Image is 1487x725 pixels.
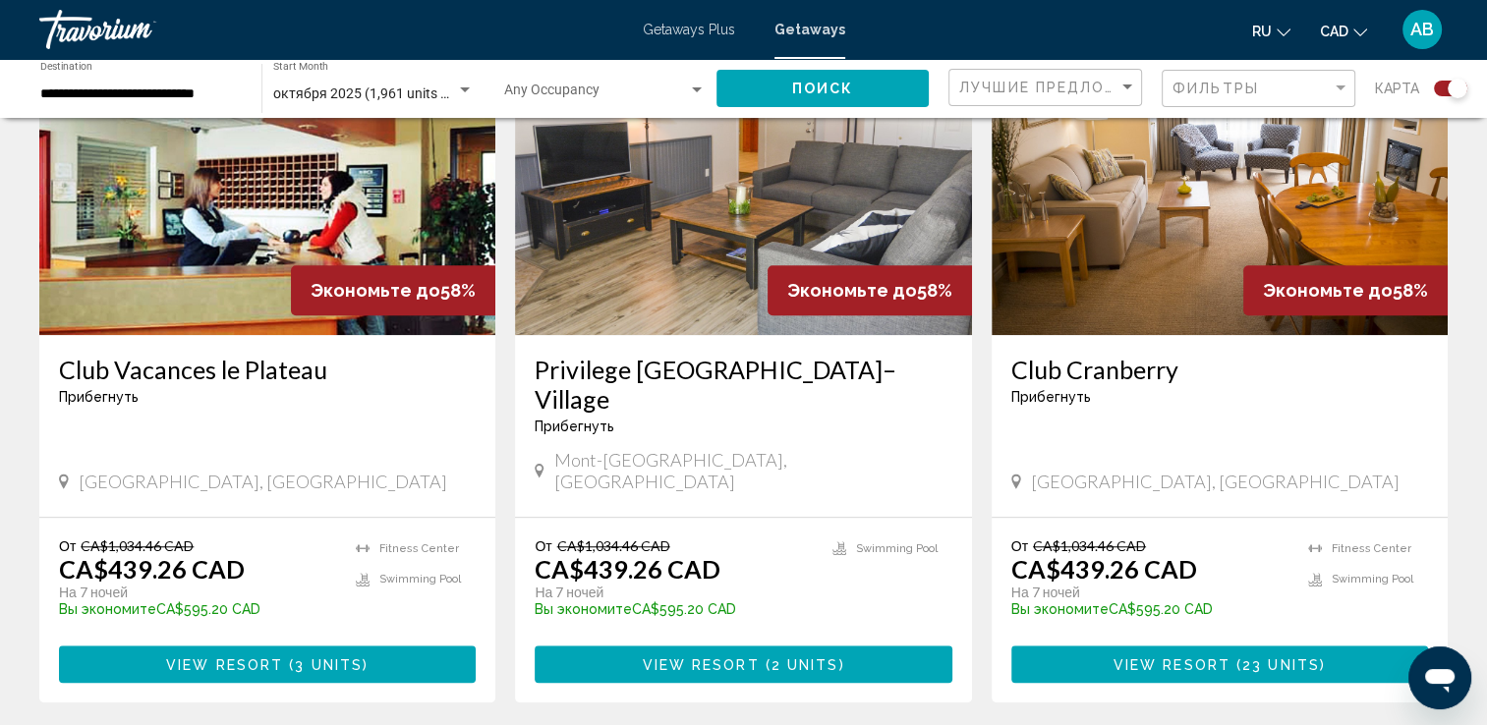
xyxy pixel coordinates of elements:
span: Прибегнуть [535,418,614,434]
p: CA$439.26 CAD [59,554,245,584]
span: Swimming Pool [1332,573,1413,586]
span: Swimming Pool [856,542,938,555]
span: 2 units [772,657,839,673]
img: 4877O01X.jpg [39,21,495,335]
span: Фильтры [1172,81,1259,96]
span: Вы экономите [535,601,632,617]
a: Club Cranberry [1011,355,1428,384]
span: View Resort [166,657,283,673]
button: Change currency [1320,17,1367,45]
span: View Resort [1114,657,1230,673]
span: View Resort [642,657,759,673]
p: CA$439.26 CAD [1011,554,1197,584]
span: CAD [1320,24,1348,39]
span: Экономьте до [787,280,917,301]
div: 58% [768,265,972,315]
a: Getaways [774,22,845,37]
span: Вы экономите [59,601,156,617]
span: ru [1252,24,1272,39]
button: User Menu [1397,9,1448,50]
span: [GEOGRAPHIC_DATA], [GEOGRAPHIC_DATA] [1031,471,1400,492]
span: Вы экономите [1011,601,1109,617]
span: CA$1,034.46 CAD [81,537,194,554]
p: На 7 ночей [535,584,812,601]
span: Прибегнуть [1011,389,1091,405]
a: Travorium [39,10,623,49]
mat-select: Sort by [959,80,1136,96]
span: 23 units [1242,657,1320,673]
button: Поиск [716,70,929,106]
a: Getaways Plus [643,22,735,37]
p: На 7 ночей [59,584,336,601]
span: Лучшие предложения [959,80,1167,95]
span: ( ) [1230,657,1326,673]
span: Swimming Pool [379,573,461,586]
div: 58% [291,265,495,315]
span: Fitness Center [379,542,459,555]
p: CA$595.20 CAD [535,601,812,617]
span: ( ) [283,657,369,673]
button: Change language [1252,17,1290,45]
span: Экономьте до [1263,280,1393,301]
span: Экономьте до [311,280,440,301]
span: CA$1,034.46 CAD [1033,537,1146,554]
p: CA$595.20 CAD [59,601,336,617]
span: [GEOGRAPHIC_DATA], [GEOGRAPHIC_DATA] [79,471,447,492]
span: ( ) [760,657,845,673]
span: От [59,537,76,554]
span: октября 2025 (1,961 units available) [273,85,499,101]
span: От [535,537,551,554]
span: 3 units [295,657,363,673]
div: 58% [1243,265,1448,315]
a: Privilege [GEOGRAPHIC_DATA]–Village [535,355,951,414]
p: На 7 ночей [1011,584,1288,601]
span: Прибегнуть [59,389,139,405]
span: Поиск [792,82,854,97]
span: Fitness Center [1332,542,1411,555]
span: карта [1375,75,1419,102]
img: 6957I01X.jpg [515,21,971,335]
button: View Resort(2 units) [535,645,951,682]
span: Mont-[GEOGRAPHIC_DATA], [GEOGRAPHIC_DATA] [554,449,952,492]
p: CA$439.26 CAD [535,554,720,584]
span: CA$1,034.46 CAD [557,537,670,554]
span: От [1011,537,1028,554]
button: View Resort(3 units) [59,645,476,682]
button: Filter [1162,69,1355,109]
iframe: Кнопка запуска окна обмена сообщениями [1408,646,1471,709]
a: Club Vacances le Plateau [59,355,476,384]
button: View Resort(23 units) [1011,645,1428,682]
img: 6149I01X.jpg [992,21,1448,335]
span: AB [1410,20,1434,39]
p: CA$595.20 CAD [1011,601,1288,617]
